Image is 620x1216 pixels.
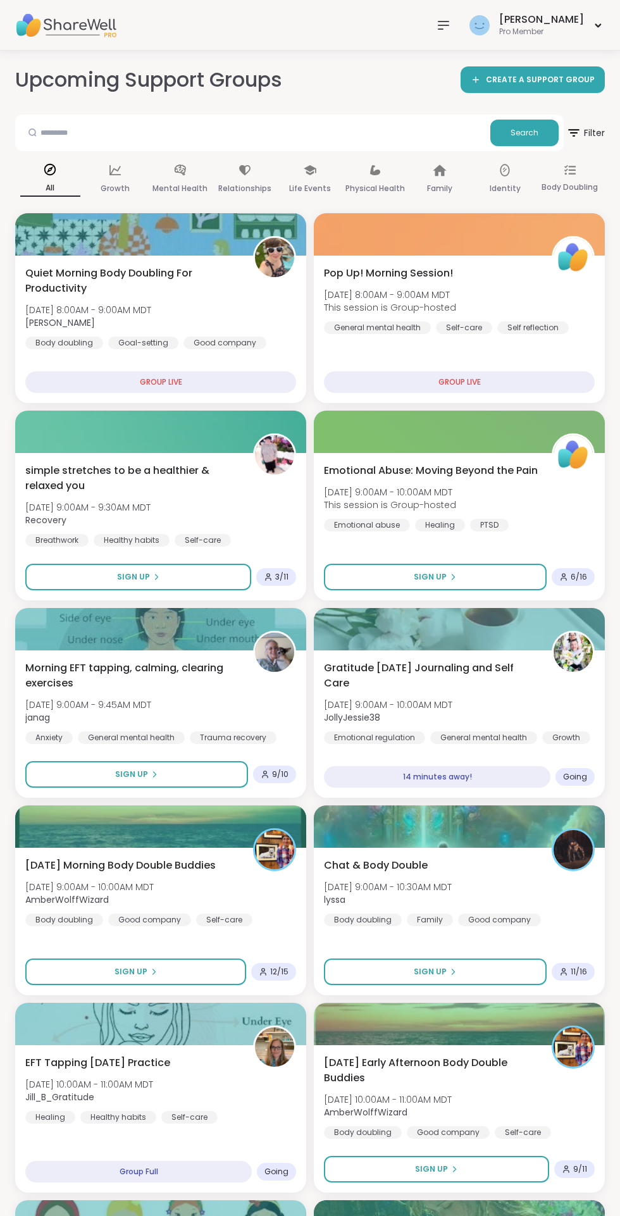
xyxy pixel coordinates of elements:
span: Sign Up [115,769,148,780]
span: Going [264,1167,288,1177]
div: Body doubling [25,914,103,926]
button: Sign Up [324,1156,549,1182]
div: Breathwork [25,534,89,547]
span: [DATE] 9:00AM - 9:30AM MDT [25,501,151,514]
div: Family [407,914,453,926]
span: 11 / 16 [571,967,587,977]
div: Emotional abuse [324,519,410,531]
b: janag [25,711,50,724]
p: Mental Health [152,181,208,196]
span: Filter [566,118,605,148]
span: EFT Tapping [DATE] Practice [25,1055,170,1070]
div: Healthy habits [94,534,170,547]
span: 12 / 15 [270,967,288,977]
div: Self-care [436,321,492,334]
div: GROUP LIVE [324,371,595,393]
span: Going [563,772,587,782]
span: [DATE] 9:00AM - 10:30AM MDT [324,881,452,893]
img: Recovery [255,435,294,475]
span: 6 / 16 [571,572,587,582]
div: Body doubling [25,337,103,349]
span: Sign Up [115,966,147,977]
b: AmberWolffWizard [324,1106,407,1119]
b: Jill_B_Gratitude [25,1091,94,1103]
div: Body doubling [324,914,402,926]
div: Group Full [25,1161,252,1182]
p: Physical Health [345,181,405,196]
span: 9 / 10 [272,769,288,779]
b: AmberWolffWizard [25,893,109,906]
b: Recovery [25,514,66,526]
div: Pro Member [499,27,584,37]
img: Jill_B_Gratitude [255,1027,294,1067]
div: Self-care [175,534,231,547]
span: CREATE A SUPPORT GROUP [486,75,595,85]
img: ShareWell Nav Logo [15,3,116,47]
button: Sign Up [324,959,547,985]
span: Chat & Body Double [324,858,428,873]
span: Sign Up [414,966,447,977]
button: Sign Up [25,564,251,590]
img: JollyJessie38 [554,633,593,672]
p: Family [427,181,452,196]
img: ShareWell [554,435,593,475]
img: AmberWolffWizard [554,1027,593,1067]
div: Trauma recovery [190,731,276,744]
div: Self-care [495,1126,551,1139]
span: [DATE] Morning Body Double Buddies [25,858,216,873]
span: 3 / 11 [275,572,288,582]
div: Healing [415,519,465,531]
div: General mental health [78,731,185,744]
div: General mental health [324,321,431,334]
div: Healthy habits [80,1111,156,1124]
img: Cyndy [469,15,490,35]
div: Self-care [196,914,252,926]
button: Sign Up [25,959,246,985]
img: Adrienne_QueenOfTheDawn [255,238,294,277]
span: [DATE] 10:00AM - 11:00AM MDT [324,1093,452,1106]
span: This session is Group-hosted [324,499,456,511]
span: Sign Up [414,571,447,583]
h2: Upcoming Support Groups [15,66,282,94]
span: [DATE] 9:00AM - 9:45AM MDT [25,698,151,711]
div: Goal-setting [108,337,178,349]
div: Good company [458,914,541,926]
span: [DATE] 10:00AM - 11:00AM MDT [25,1078,153,1091]
a: CREATE A SUPPORT GROUP [461,66,605,93]
div: PTSD [470,519,509,531]
div: GROUP LIVE [25,371,296,393]
img: ShareWell [554,238,593,277]
div: Growth [542,731,590,744]
div: 14 minutes away! [324,766,550,788]
b: lyssa [324,893,345,906]
div: Good company [108,914,191,926]
span: Emotional Abuse: Moving Beyond the Pain [324,463,538,478]
p: Identity [490,181,521,196]
span: Gratitude [DATE] Journaling and Self Care [324,661,538,691]
span: simple stretches to be a healthier & relaxed you [25,463,239,493]
p: Relationships [218,181,271,196]
button: Sign Up [25,761,248,788]
p: All [20,180,80,197]
span: [DATE] 8:00AM - 9:00AM MDT [324,288,456,301]
span: [DATE] 9:00AM - 10:00AM MDT [25,881,154,893]
span: [DATE] 9:00AM - 10:00AM MDT [324,486,456,499]
div: Good company [183,337,266,349]
b: [PERSON_NAME] [25,316,95,329]
span: Sign Up [117,571,150,583]
span: [DATE] 9:00AM - 10:00AM MDT [324,698,452,711]
span: This session is Group-hosted [324,301,456,314]
span: Search [511,127,538,139]
div: Body doubling [324,1126,402,1139]
img: AmberWolffWizard [255,830,294,869]
p: Life Events [289,181,331,196]
button: Filter [566,115,605,151]
div: Self reflection [497,321,569,334]
img: lyssa [554,830,593,869]
p: Growth [101,181,130,196]
div: Healing [25,1111,75,1124]
button: Search [490,120,559,146]
div: Emotional regulation [324,731,425,744]
div: Good company [407,1126,490,1139]
button: Sign Up [324,564,547,590]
